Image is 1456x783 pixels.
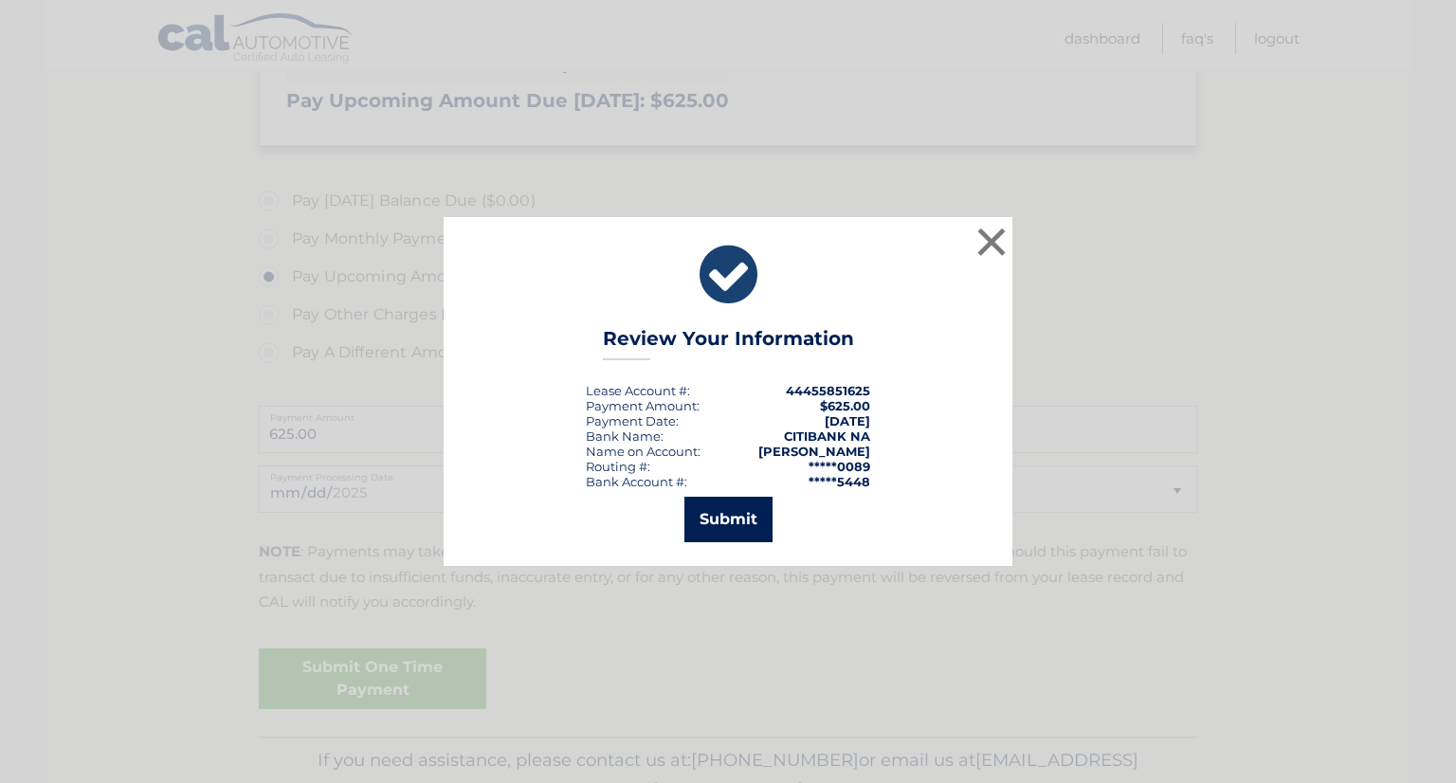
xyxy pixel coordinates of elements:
[603,327,854,360] h3: Review Your Information
[586,413,679,428] div: :
[784,428,870,444] strong: CITIBANK NA
[684,497,773,542] button: Submit
[586,413,676,428] span: Payment Date
[586,383,690,398] div: Lease Account #:
[786,383,870,398] strong: 44455851625
[973,223,1010,261] button: ×
[758,444,870,459] strong: [PERSON_NAME]
[825,413,870,428] span: [DATE]
[586,444,701,459] div: Name on Account:
[820,398,870,413] span: $625.00
[586,474,687,489] div: Bank Account #:
[586,428,664,444] div: Bank Name:
[586,459,650,474] div: Routing #:
[586,398,700,413] div: Payment Amount:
